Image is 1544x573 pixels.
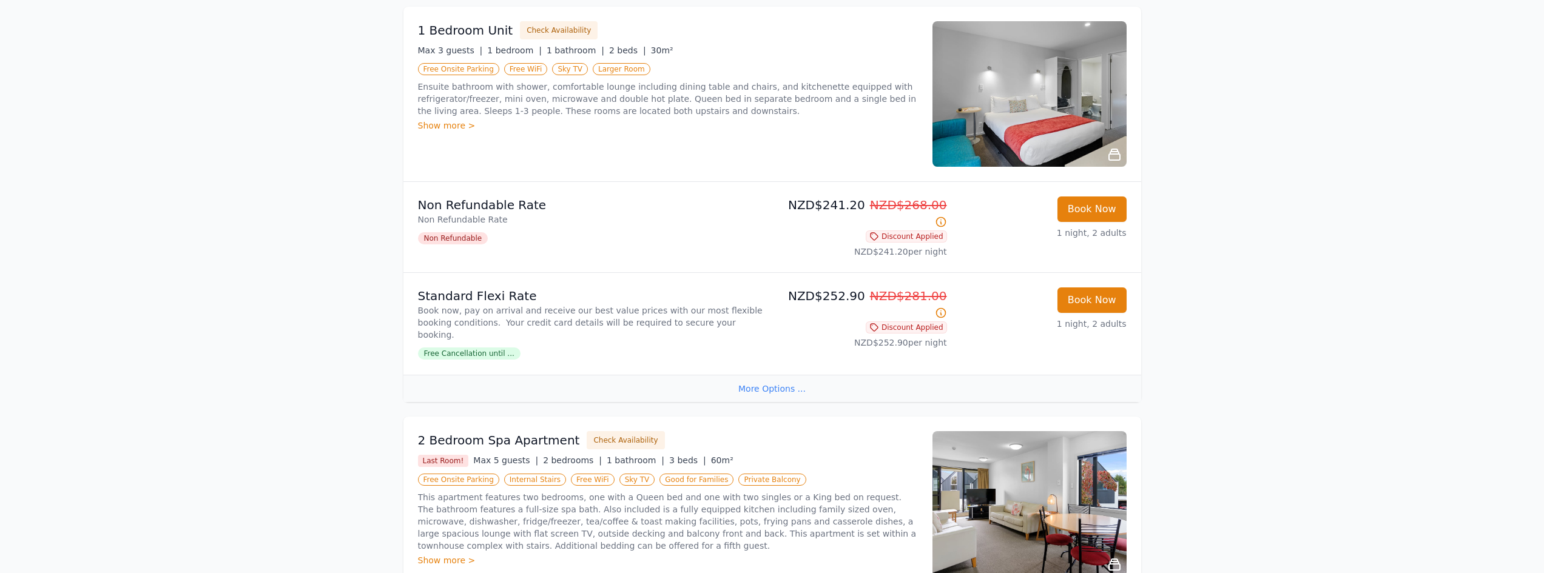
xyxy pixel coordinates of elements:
[866,230,947,243] span: Discount Applied
[418,45,483,55] span: Max 3 guests |
[520,21,598,39] button: Check Availability
[870,289,947,303] span: NZD$281.00
[487,45,542,55] span: 1 bedroom |
[418,304,767,341] p: Book now, pay on arrival and receive our best value prices with our most flexible booking conditi...
[777,337,947,349] p: NZD$252.90 per night
[418,63,499,75] span: Free Onsite Parking
[473,455,538,465] span: Max 5 guests |
[593,63,650,75] span: Larger Room
[418,347,521,360] span: Free Cancellation until ...
[619,474,655,486] span: Sky TV
[418,287,767,304] p: Standard Flexi Rate
[957,227,1127,239] p: 1 night, 2 adults
[543,455,602,465] span: 2 bedrooms |
[777,246,947,258] p: NZD$241.20 per night
[418,119,918,132] div: Show more >
[547,45,604,55] span: 1 bathroom |
[504,63,548,75] span: Free WiFi
[418,232,488,244] span: Non Refundable
[552,63,588,75] span: Sky TV
[738,474,806,486] span: Private Balcony
[418,491,918,552] p: This apartment features two bedrooms, one with a Queen bed and one with two singles or a King bed...
[1057,287,1127,313] button: Book Now
[418,81,918,117] p: Ensuite bathroom with shower, comfortable lounge including dining table and chairs, and kitchenet...
[659,474,733,486] span: Good for Families
[418,554,918,566] div: Show more >
[669,455,706,465] span: 3 beds |
[418,213,767,226] p: Non Refundable Rate
[777,196,947,230] p: NZD$241.20
[870,198,947,212] span: NZD$268.00
[418,22,513,39] h3: 1 Bedroom Unit
[587,431,664,449] button: Check Availability
[418,432,580,449] h3: 2 Bedroom Spa Apartment
[403,375,1141,402] div: More Options ...
[651,45,673,55] span: 30m²
[571,474,615,486] span: Free WiFi
[418,474,499,486] span: Free Onsite Parking
[957,318,1127,330] p: 1 night, 2 adults
[418,455,469,467] span: Last Room!
[1057,196,1127,222] button: Book Now
[777,287,947,321] p: NZD$252.90
[418,196,767,213] p: Non Refundable Rate
[866,321,947,333] span: Discount Applied
[609,45,646,55] span: 2 beds |
[711,455,733,465] span: 60m²
[607,455,664,465] span: 1 bathroom |
[504,474,566,486] span: Internal Stairs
